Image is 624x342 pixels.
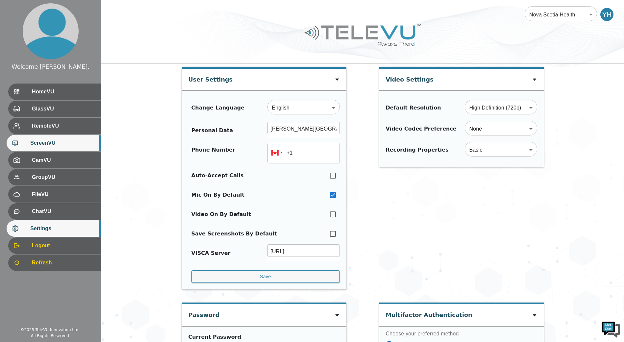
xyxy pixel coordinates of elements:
div: ScreenVU [7,135,101,151]
div: Welcome [PERSON_NAME], [12,62,89,71]
div: Save Screenshots By Default [191,230,277,238]
div: HomeVU [8,84,101,100]
div: RemoteVU [8,118,101,134]
span: Refresh [32,259,96,267]
div: YH [600,8,613,21]
div: ChatVU [8,203,101,220]
button: Save [191,270,340,283]
div: English [267,99,340,117]
div: Phone Number [191,146,236,160]
div: FileVU [8,186,101,203]
div: Canada: + 1 [267,143,285,163]
div: GlassVU [8,101,101,117]
div: CamVU [8,152,101,168]
div: Video Codec Preference [386,125,457,133]
div: Auto-Accept Calls [191,172,244,180]
label: Choose your preferred method [386,330,537,337]
span: Settings [30,225,96,232]
span: FileVU [32,190,96,198]
div: User Settings [188,69,233,87]
span: GlassVU [32,105,96,113]
span: GroupVU [32,173,96,181]
span: Logout [32,242,96,250]
div: Default Resolution [386,104,441,112]
span: ScreenVU [30,139,96,147]
div: Video Settings [386,69,434,87]
div: © 2025 TeleVU Innovation Ltd. [20,327,80,333]
img: Chat Widget [601,319,621,339]
div: Nova Scotia Health [525,5,597,24]
span: ChatVU [32,208,96,215]
input: 1 (702) 123-4567 [267,143,340,163]
div: High Definition (720p) [465,99,537,117]
div: Logout [8,237,101,254]
span: CamVU [32,156,96,164]
div: Multifactor Authentication [386,304,472,323]
div: Mic On By Default [191,191,245,199]
img: Logo [304,21,422,48]
div: Change Language [191,104,245,112]
div: All Rights Reserved [31,333,69,339]
div: Basic [465,141,537,159]
span: HomeVU [32,88,96,96]
span: RemoteVU [32,122,96,130]
div: Current Password [188,333,337,341]
div: Video On By Default [191,210,251,218]
div: GroupVU [8,169,101,185]
div: Password [188,304,220,323]
div: Personal Data [191,127,233,134]
div: Settings [7,220,101,237]
img: profile.png [23,3,79,59]
div: Refresh [8,255,101,271]
div: None [465,120,537,138]
div: VISCA Server [191,249,231,257]
div: Recording Properties [386,146,449,154]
